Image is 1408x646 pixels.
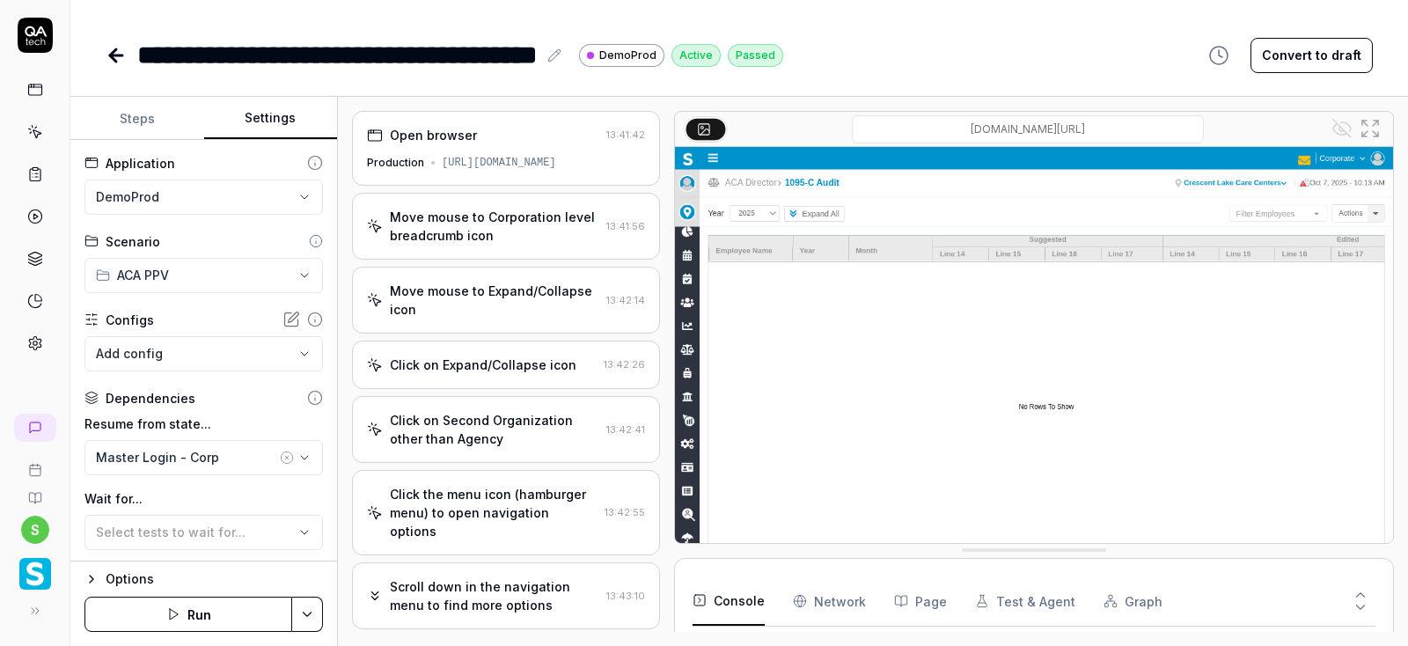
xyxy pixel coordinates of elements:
[1198,38,1240,73] button: View version history
[606,423,645,436] time: 13:42:41
[84,180,323,215] button: DemoProd
[70,98,204,140] button: Steps
[1356,114,1384,143] button: Open in full screen
[204,98,338,140] button: Settings
[606,128,645,141] time: 13:41:42
[1104,576,1162,626] button: Graph
[96,525,246,540] span: Select tests to wait for...
[390,356,576,374] div: Click on Expand/Collapse icon
[84,597,292,632] button: Run
[19,558,51,590] img: Smartlinx Logo
[1328,114,1356,143] button: Show all interative elements
[390,208,599,245] div: Move mouse to Corporation level breadcrumb icon
[106,389,195,407] div: Dependencies
[84,569,323,590] button: Options
[1250,38,1373,73] button: Convert to draft
[106,569,323,590] div: Options
[390,577,599,614] div: Scroll down in the navigation menu to find more options
[96,187,159,206] span: DemoProd
[84,440,323,475] button: Master Login - Corp
[84,258,323,293] button: ACA PPV
[599,48,656,63] span: DemoProd
[390,485,598,540] div: Click the menu icon (hamburger menu) to open navigation options
[605,506,645,518] time: 13:42:55
[606,220,645,232] time: 13:41:56
[442,155,556,171] div: [URL][DOMAIN_NAME]
[106,311,154,329] div: Configs
[106,154,175,173] div: Application
[7,477,62,505] a: Documentation
[894,576,947,626] button: Page
[604,358,645,371] time: 13:42:26
[975,576,1075,626] button: Test & Agent
[84,415,323,433] label: Resume from state...
[675,147,1393,596] img: Screenshot
[671,44,721,67] div: Active
[390,411,599,448] div: Click on Second Organization other than Agency
[606,294,645,306] time: 13:42:14
[793,576,866,626] button: Network
[106,232,160,251] div: Scenario
[367,155,424,171] div: Production
[21,516,49,544] button: s
[390,282,599,319] div: Move mouse to Expand/Collapse icon
[84,515,323,550] button: Select tests to wait for...
[728,44,783,67] div: Passed
[606,590,645,602] time: 13:43:10
[117,266,169,284] span: ACA PPV
[579,43,664,67] a: DemoProd
[84,489,323,508] label: Wait for...
[7,544,62,593] button: Smartlinx Logo
[14,414,56,442] a: New conversation
[96,448,276,466] div: Master Login - Corp
[7,449,62,477] a: Book a call with us
[390,126,477,144] div: Open browser
[693,576,765,626] button: Console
